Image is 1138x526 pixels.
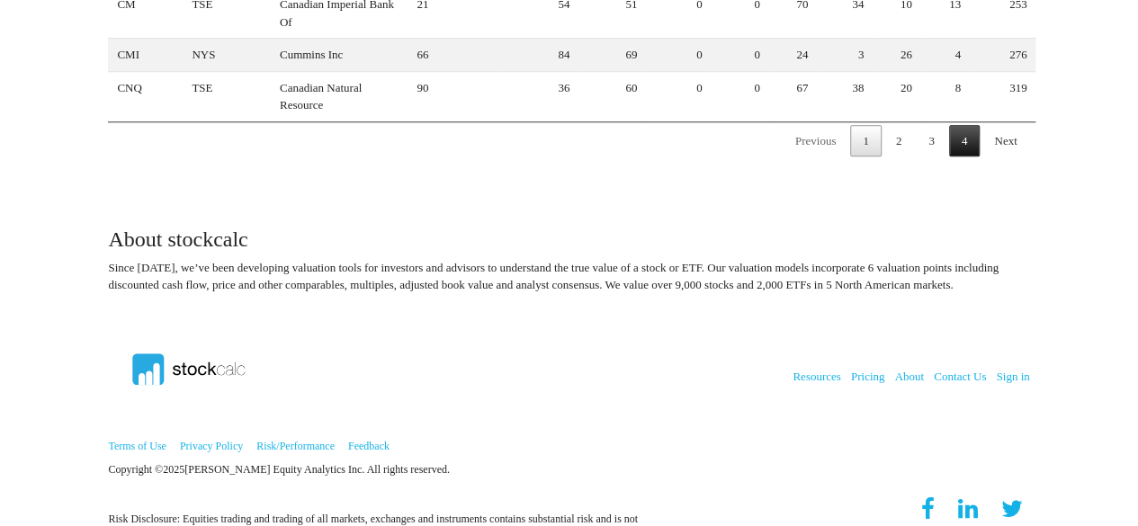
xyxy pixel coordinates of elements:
a: Contact Us [934,370,986,383]
td: Cummins Inc [271,38,408,71]
td: 66 [408,38,496,71]
td: 4 [921,38,970,71]
a: Privacy Policy [180,440,243,452]
td: 26 [873,38,920,71]
span: 2025 [163,463,184,476]
td: 84 [497,38,579,71]
td: 36 [497,71,579,121]
td: 0 [646,38,711,71]
td: 60 [578,71,646,121]
a: Previous [783,125,849,156]
td: 69 [578,38,646,71]
a: Next [981,125,1029,156]
td: 276 [970,38,1035,71]
a: Risk/Performance [256,440,335,452]
td: 24 [769,38,817,71]
td: 3 [817,38,873,71]
p: Copyright © [PERSON_NAME] Equity Analytics Inc. All rights reserved. [108,461,476,477]
a: Sign in [996,370,1029,383]
td: 38 [817,71,873,121]
td: 0 [712,71,769,121]
td: CNQ [108,71,183,121]
td: 90 [408,71,496,121]
a: Feedback [348,440,390,452]
a: 3 [916,125,947,156]
a: 4 [949,125,981,156]
td: NYS [183,38,271,71]
a: 2 [883,125,915,156]
a: About [894,370,924,383]
td: 8 [921,71,970,121]
p: Since [DATE], we’ve been developing valuation tools for investors and advisors to understand the ... [94,259,1043,294]
a: Pricing [851,370,885,383]
a: 1 [850,125,882,156]
td: Canadian Natural Resource [271,71,408,121]
a: Resources [793,370,840,383]
td: TSE [183,71,271,121]
td: CMI [108,38,183,71]
h2: About stockcalc [94,227,1043,253]
td: 67 [769,71,817,121]
a: Terms of Use [108,440,166,452]
td: 0 [646,71,711,121]
td: 20 [873,71,920,121]
td: 319 [970,71,1035,121]
td: 0 [712,38,769,71]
